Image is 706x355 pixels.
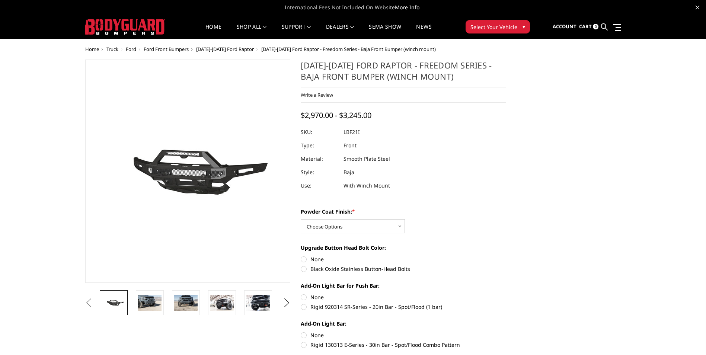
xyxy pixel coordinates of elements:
[553,17,576,37] a: Account
[301,244,506,252] label: Upgrade Button Head Bolt Color:
[344,166,354,179] dd: Baja
[416,24,431,39] a: News
[106,46,118,52] a: Truck
[174,295,198,310] img: 2021-2025 Ford Raptor - Freedom Series - Baja Front Bumper (winch mount)
[344,139,357,152] dd: Front
[344,179,390,192] dd: With Winch Mount
[344,125,360,139] dd: LBF21I
[196,46,254,52] a: [DATE]-[DATE] Ford Raptor
[144,46,189,52] a: Ford Front Bumpers
[85,19,165,35] img: BODYGUARD BUMPERS
[301,331,506,339] label: None
[301,265,506,273] label: Black Oxide Stainless Button-Head Bolts
[205,24,221,39] a: Home
[301,110,371,120] span: $2,970.00 - $3,245.00
[395,4,419,11] a: More Info
[301,152,338,166] dt: Material:
[237,24,267,39] a: shop all
[301,179,338,192] dt: Use:
[301,166,338,179] dt: Style:
[301,60,506,87] h1: [DATE]-[DATE] Ford Raptor - Freedom Series - Baja Front Bumper (winch mount)
[282,24,311,39] a: Support
[301,282,506,290] label: Add-On Light Bar for Push Bar:
[301,92,333,98] a: Write a Review
[301,208,506,215] label: Powder Coat Finish:
[301,255,506,263] label: None
[344,152,390,166] dd: Smooth Plate Steel
[553,23,576,30] span: Account
[246,295,270,310] img: 2021-2025 Ford Raptor - Freedom Series - Baja Front Bumper (winch mount)
[579,23,592,30] span: Cart
[301,125,338,139] dt: SKU:
[83,297,95,308] button: Previous
[369,24,401,39] a: SEMA Show
[281,297,292,308] button: Next
[470,23,517,31] span: Select Your Vehicle
[523,23,525,31] span: ▾
[126,46,136,52] a: Ford
[301,303,506,311] label: Rigid 920314 SR-Series - 20in Bar - Spot/Flood (1 bar)
[85,46,99,52] a: Home
[466,20,530,33] button: Select Your Vehicle
[579,17,598,37] a: Cart 0
[138,295,162,310] img: 2021-2025 Ford Raptor - Freedom Series - Baja Front Bumper (winch mount)
[301,320,506,327] label: Add-On Light Bar:
[326,24,354,39] a: Dealers
[301,139,338,152] dt: Type:
[210,295,234,310] img: 2021-2025 Ford Raptor - Freedom Series - Baja Front Bumper (winch mount)
[301,293,506,301] label: None
[593,24,598,29] span: 0
[261,46,436,52] span: [DATE]-[DATE] Ford Raptor - Freedom Series - Baja Front Bumper (winch mount)
[85,60,291,283] a: 2021-2025 Ford Raptor - Freedom Series - Baja Front Bumper (winch mount)
[301,341,506,349] label: Rigid 130313 E-Series - 30in Bar - Spot/Flood Combo Pattern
